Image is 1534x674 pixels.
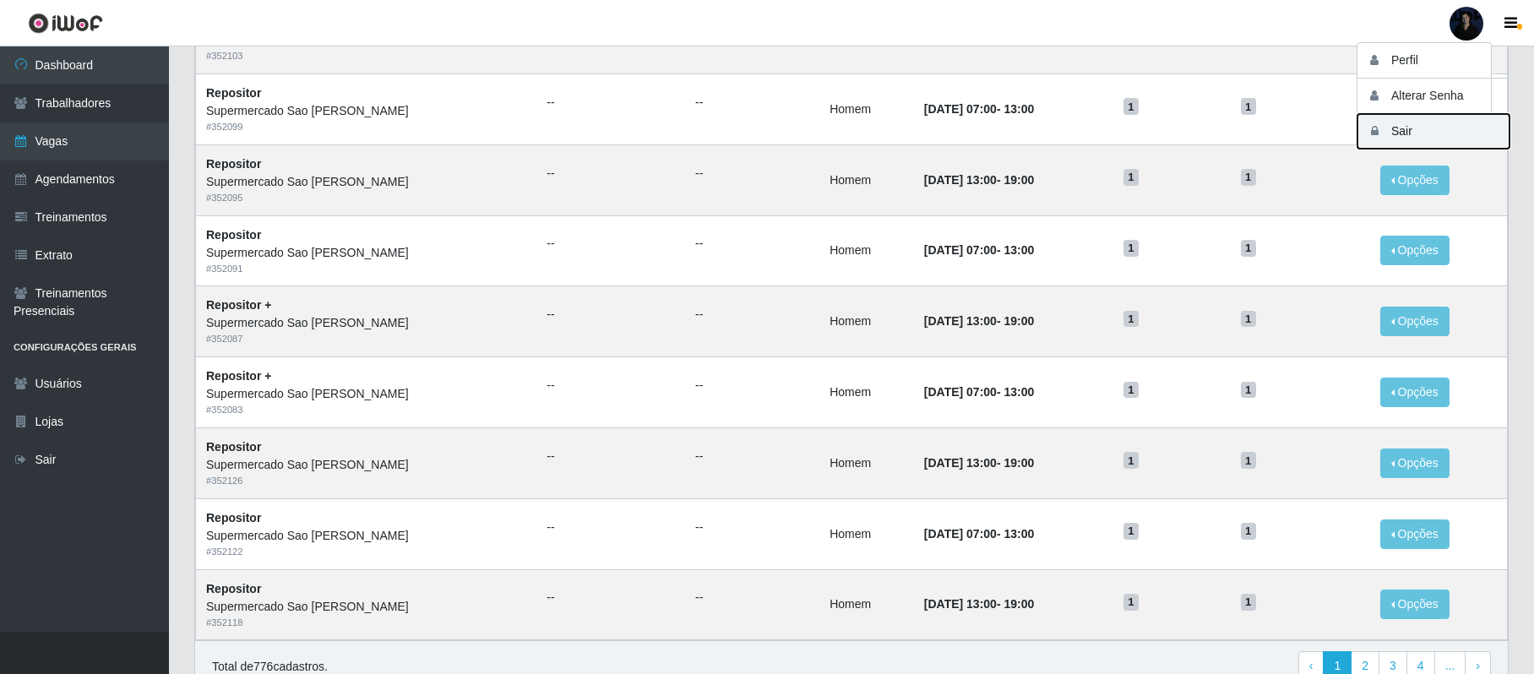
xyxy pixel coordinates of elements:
span: 1 [1123,311,1139,328]
time: 19:00 [1004,597,1034,611]
span: 1 [1241,240,1256,257]
ul: -- [547,448,675,465]
div: # 352095 [206,191,526,205]
ul: -- [547,377,675,394]
span: 1 [1241,169,1256,186]
ul: -- [695,94,809,111]
div: Supermercado Sao [PERSON_NAME] [206,598,526,616]
ul: -- [547,306,675,323]
strong: - [924,385,1034,399]
strong: Repositor [206,440,261,454]
span: 1 [1123,382,1139,399]
time: [DATE] 13:00 [924,173,997,187]
strong: - [924,527,1034,541]
button: Opções [1380,519,1450,549]
button: Opções [1380,307,1450,336]
td: Homem [819,73,914,144]
span: 1 [1123,594,1139,611]
span: 1 [1241,311,1256,328]
td: Homem [819,286,914,357]
img: CoreUI Logo [28,13,103,34]
button: Alterar Senha [1357,79,1510,114]
td: Homem [819,215,914,286]
ul: -- [547,94,675,111]
div: # 352126 [206,474,526,488]
span: 1 [1241,523,1256,540]
ul: -- [695,589,809,606]
ul: -- [695,165,809,182]
button: Perfil [1357,43,1510,79]
button: Opções [1380,236,1450,265]
td: Homem [819,498,914,569]
span: 1 [1241,382,1256,399]
strong: Repositor [206,228,261,242]
td: Homem [819,427,914,498]
div: Supermercado Sao [PERSON_NAME] [206,173,526,191]
span: 1 [1123,169,1139,186]
strong: Repositor [206,86,261,100]
time: [DATE] 13:00 [924,597,997,611]
span: › [1476,659,1480,672]
strong: - [924,456,1034,470]
ul: -- [695,448,809,465]
time: 19:00 [1004,314,1034,328]
div: # 352099 [206,120,526,134]
time: [DATE] 13:00 [924,456,997,470]
strong: - [924,173,1034,187]
span: 1 [1123,452,1139,469]
button: Sair [1357,114,1510,149]
strong: Repositor [206,582,261,595]
button: Opções [1380,166,1450,195]
div: # 352087 [206,332,526,346]
ul: -- [695,306,809,323]
ul: -- [547,165,675,182]
time: 13:00 [1004,102,1034,116]
div: Supermercado Sao [PERSON_NAME] [206,244,526,262]
ul: -- [547,235,675,253]
ul: -- [695,377,809,394]
td: Homem [819,357,914,428]
span: 1 [1123,240,1139,257]
button: Opções [1380,590,1450,619]
span: 1 [1241,452,1256,469]
div: Supermercado Sao [PERSON_NAME] [206,527,526,545]
div: Supermercado Sao [PERSON_NAME] [206,102,526,120]
div: # 352118 [206,616,526,630]
strong: Repositor + [206,369,271,383]
div: # 352103 [206,49,526,63]
strong: Repositor [206,511,261,525]
div: Supermercado Sao [PERSON_NAME] [206,314,526,332]
div: # 352122 [206,545,526,559]
strong: Repositor [206,157,261,171]
span: 1 [1123,98,1139,115]
div: # 352091 [206,262,526,276]
strong: - [924,597,1034,611]
span: 1 [1241,98,1256,115]
div: Supermercado Sao [PERSON_NAME] [206,385,526,403]
button: Opções [1380,378,1450,407]
button: Opções [1380,448,1450,478]
time: 13:00 [1004,385,1034,399]
ul: -- [547,519,675,536]
strong: - [924,243,1034,257]
strong: Repositor + [206,298,271,312]
strong: - [924,314,1034,328]
time: [DATE] 13:00 [924,314,997,328]
span: ‹ [1309,659,1314,672]
div: Supermercado Sao [PERSON_NAME] [206,456,526,474]
td: Homem [819,569,914,640]
td: Homem [819,144,914,215]
time: 19:00 [1004,173,1034,187]
span: 1 [1123,523,1139,540]
ul: -- [695,519,809,536]
time: 19:00 [1004,456,1034,470]
time: [DATE] 07:00 [924,385,997,399]
time: [DATE] 07:00 [924,102,997,116]
time: 13:00 [1004,243,1034,257]
time: [DATE] 07:00 [924,243,997,257]
time: 13:00 [1004,527,1034,541]
div: # 352083 [206,403,526,417]
strong: - [924,102,1034,116]
span: 1 [1241,594,1256,611]
ul: -- [695,235,809,253]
